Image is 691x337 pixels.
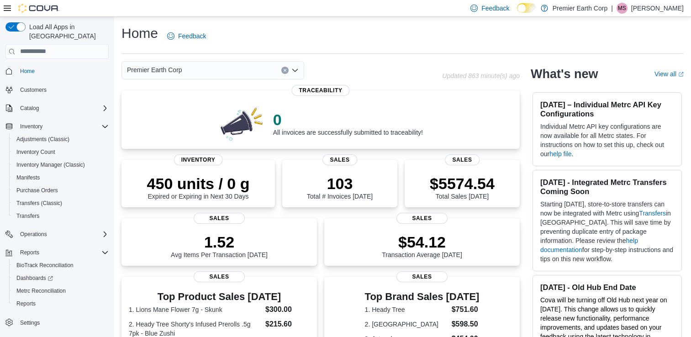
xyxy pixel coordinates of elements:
h3: [DATE] - Old Hub End Date [540,283,674,292]
button: Settings [2,316,112,329]
button: Transfers (Classic) [9,197,112,210]
span: Settings [16,316,109,328]
a: Manifests [13,172,43,183]
span: Reports [20,249,39,256]
div: All invoices are successfully submitted to traceability! [273,111,423,136]
p: $54.12 [382,233,462,251]
span: Premier Earth Corp [127,64,182,75]
h3: [DATE] - Integrated Metrc Transfers Coming Soon [540,178,674,196]
button: Inventory Manager (Classic) [9,158,112,171]
button: Metrc Reconciliation [9,284,112,297]
a: Transfers [639,210,666,217]
a: Feedback [164,27,210,45]
button: Operations [2,228,112,241]
dd: $215.60 [265,319,310,330]
span: Manifests [13,172,109,183]
p: 450 units / 0 g [147,174,250,193]
p: Updated 863 minute(s) ago [442,72,520,79]
button: Purchase Orders [9,184,112,197]
button: Operations [16,229,51,240]
a: Customers [16,84,50,95]
button: Inventory [16,121,46,132]
span: Feedback [178,32,206,41]
span: Catalog [16,103,109,114]
button: Customers [2,83,112,96]
span: Home [16,65,109,77]
p: Starting [DATE], store-to-store transfers can now be integrated with Metrc using in [GEOGRAPHIC_D... [540,200,674,263]
span: Inventory [174,154,223,165]
div: Mark Schlueter [617,3,628,14]
button: Transfers [9,210,112,222]
div: Expired or Expiring in Next 30 Days [147,174,250,200]
span: Inventory Manager (Classic) [16,161,85,168]
dt: 2. [GEOGRAPHIC_DATA] [365,320,448,329]
span: Home [20,68,35,75]
button: Adjustments (Classic) [9,133,112,146]
span: Transfers [16,212,39,220]
img: Cova [18,4,59,13]
div: Transaction Average [DATE] [382,233,462,258]
h1: Home [121,24,158,42]
span: Sales [396,213,448,224]
span: Operations [16,229,109,240]
a: help file [549,150,571,158]
span: Inventory Manager (Classic) [13,159,109,170]
span: BioTrack Reconciliation [16,262,74,269]
span: Traceability [291,85,349,96]
span: Reports [16,247,109,258]
p: [PERSON_NAME] [631,3,684,14]
button: BioTrack Reconciliation [9,259,112,272]
a: View allExternal link [654,70,684,78]
span: Settings [20,319,40,326]
a: Adjustments (Classic) [13,134,73,145]
span: Metrc Reconciliation [13,285,109,296]
span: Transfers (Classic) [16,200,62,207]
span: Operations [20,231,47,238]
dd: $300.00 [265,304,310,315]
button: Catalog [16,103,42,114]
span: Manifests [16,174,40,181]
span: Adjustments (Classic) [16,136,69,143]
a: Transfers [13,211,43,221]
span: Inventory [16,121,109,132]
a: Reports [13,298,39,309]
button: Inventory [2,120,112,133]
span: Reports [13,298,109,309]
span: Purchase Orders [13,185,109,196]
span: Adjustments (Classic) [13,134,109,145]
button: Catalog [2,102,112,115]
span: Inventory [20,123,42,130]
h3: Top Brand Sales [DATE] [365,291,480,302]
span: Inventory Count [13,147,109,158]
dd: $598.50 [452,319,480,330]
a: Dashboards [9,272,112,284]
a: Inventory Count [13,147,59,158]
p: | [611,3,613,14]
input: Dark Mode [517,3,536,13]
span: Dashboards [16,274,53,282]
span: Purchase Orders [16,187,58,194]
p: 103 [307,174,373,193]
dd: $751.60 [452,304,480,315]
h2: What's new [531,67,598,81]
a: Purchase Orders [13,185,62,196]
div: Avg Items Per Transaction [DATE] [171,233,268,258]
button: Reports [16,247,43,258]
span: BioTrack Reconciliation [13,260,109,271]
a: Settings [16,317,43,328]
span: Catalog [20,105,39,112]
svg: External link [678,72,684,77]
a: help documentation [540,237,638,253]
img: 0 [218,105,266,142]
a: Metrc Reconciliation [13,285,69,296]
span: Sales [322,154,357,165]
span: Feedback [481,4,509,13]
span: Dashboards [13,273,109,284]
button: Manifests [9,171,112,184]
button: Reports [9,297,112,310]
span: Sales [445,154,480,165]
span: Inventory Count [16,148,55,156]
a: Dashboards [13,273,57,284]
button: Reports [2,246,112,259]
span: Transfers (Classic) [13,198,109,209]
